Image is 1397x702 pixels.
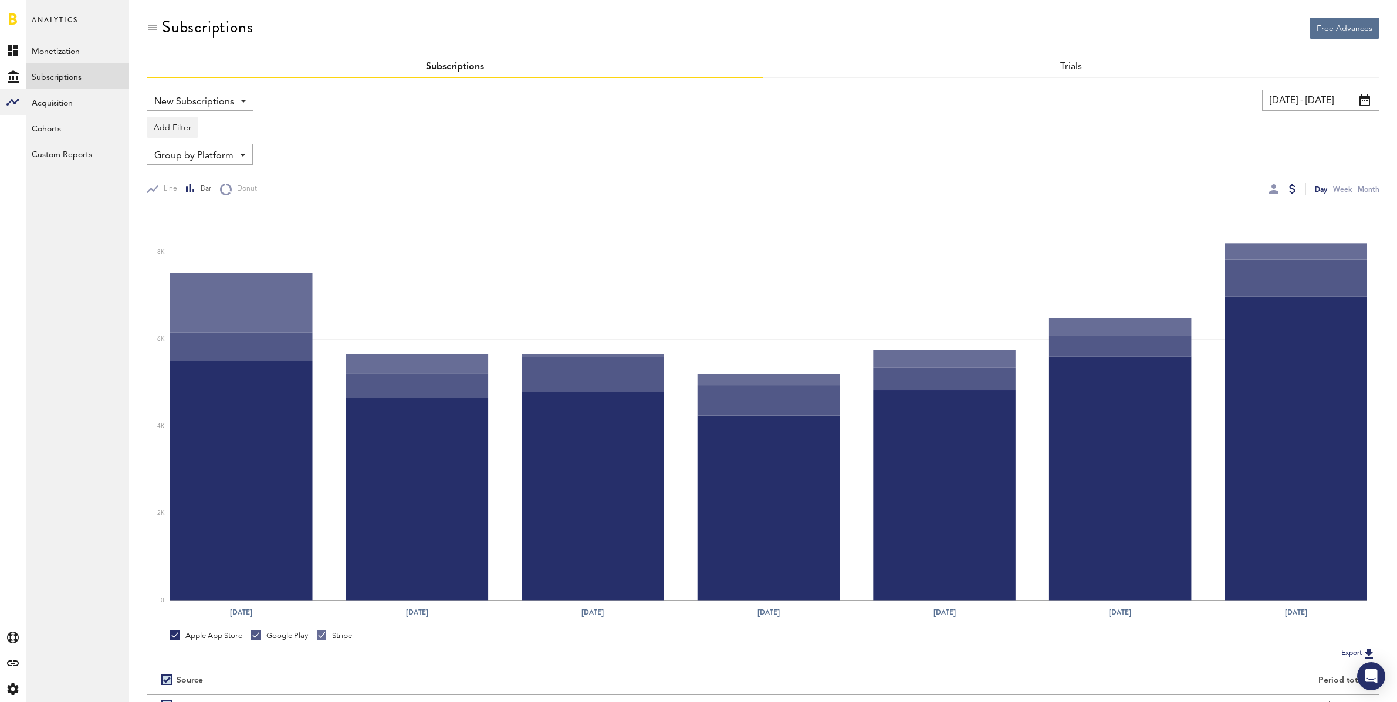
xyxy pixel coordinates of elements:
text: [DATE] [1285,607,1307,618]
span: Line [158,184,177,194]
span: Donut [232,184,257,194]
a: Subscriptions [26,63,129,89]
button: Export [1338,646,1379,661]
text: 2K [157,510,165,516]
text: [DATE] [406,607,428,618]
div: Open Intercom Messenger [1357,662,1385,690]
img: Export [1362,646,1376,660]
text: [DATE] [1109,607,1131,618]
div: Google Play [251,630,308,641]
div: Apple App Store [170,630,242,641]
span: Analytics [32,13,78,38]
a: Acquisition [26,89,129,115]
text: 8K [157,249,165,255]
div: Subscriptions [162,18,253,36]
text: 6K [157,336,165,342]
button: Free Advances [1310,18,1379,39]
div: Source [177,676,203,686]
div: Day [1315,183,1327,195]
span: Bar [195,184,211,194]
div: Stripe [317,630,352,641]
div: Month [1358,183,1379,195]
button: Add Filter [147,117,198,138]
a: Trials [1060,62,1082,72]
a: Cohorts [26,115,129,141]
a: Subscriptions [426,62,484,72]
text: [DATE] [933,607,956,618]
text: [DATE] [230,607,252,618]
div: Week [1333,183,1352,195]
span: New Subscriptions [154,92,234,112]
text: [DATE] [582,607,604,618]
span: Group by Platform [154,146,234,166]
a: Custom Reports [26,141,129,167]
text: 0 [161,598,164,603]
div: Period total [778,676,1365,686]
a: Monetization [26,38,129,63]
text: 4K [157,423,165,429]
text: [DATE] [757,607,780,618]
